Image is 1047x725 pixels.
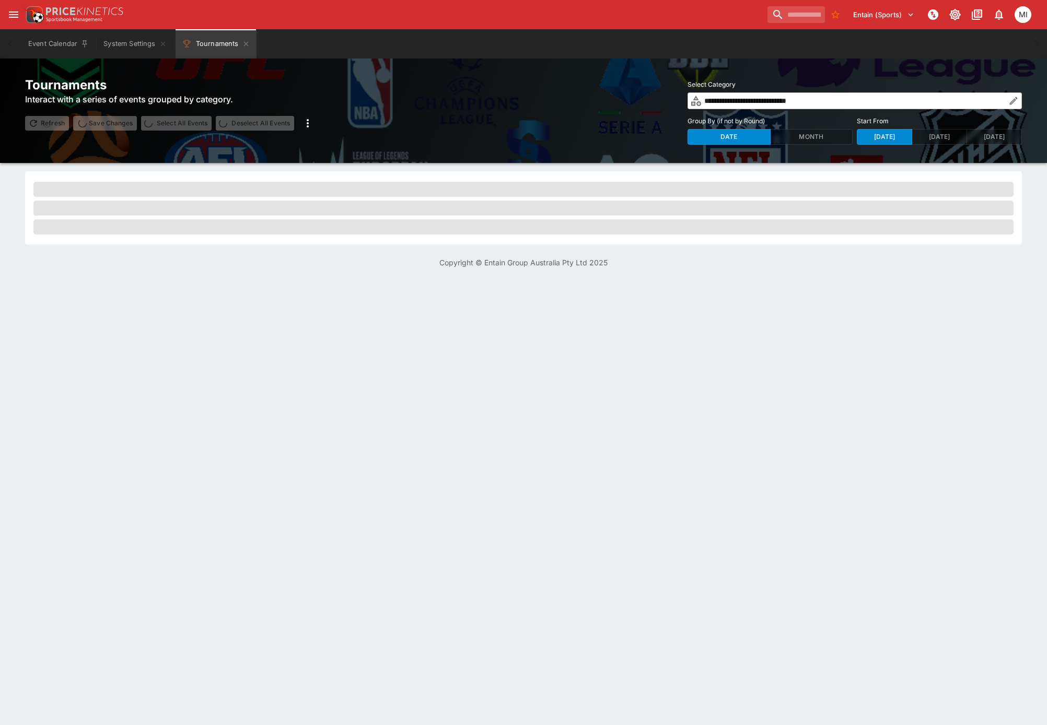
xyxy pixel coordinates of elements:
button: Month [770,129,853,145]
button: Toggle light/dark mode [946,5,964,24]
button: [DATE] [967,129,1022,145]
button: Documentation [968,5,986,24]
h2: Tournaments [25,77,317,93]
input: search [767,6,825,23]
button: Select Tenant [847,6,921,23]
button: Date [688,129,771,145]
h6: Interact with a series of events grouped by category. [25,93,317,106]
button: open drawer [4,5,23,24]
label: Group By (if not by Round) [688,113,853,129]
button: System Settings [97,29,173,59]
button: michael.wilczynski [1011,3,1034,26]
img: PriceKinetics [46,7,123,15]
label: Start From [857,113,1022,129]
label: Select Category [688,77,1022,92]
button: Notifications [990,5,1008,24]
img: Sportsbook Management [46,17,102,22]
button: [DATE] [912,129,967,145]
div: michael.wilczynski [1015,6,1031,23]
button: No Bookmarks [827,6,844,23]
button: NOT Connected to PK [924,5,943,24]
button: more [298,114,317,133]
div: Group By (if not by Round) [688,129,853,145]
div: Start From [857,129,1022,145]
button: Tournaments [176,29,257,59]
button: [DATE] [857,129,912,145]
button: Event Calendar [22,29,95,59]
img: PriceKinetics Logo [23,4,44,25]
